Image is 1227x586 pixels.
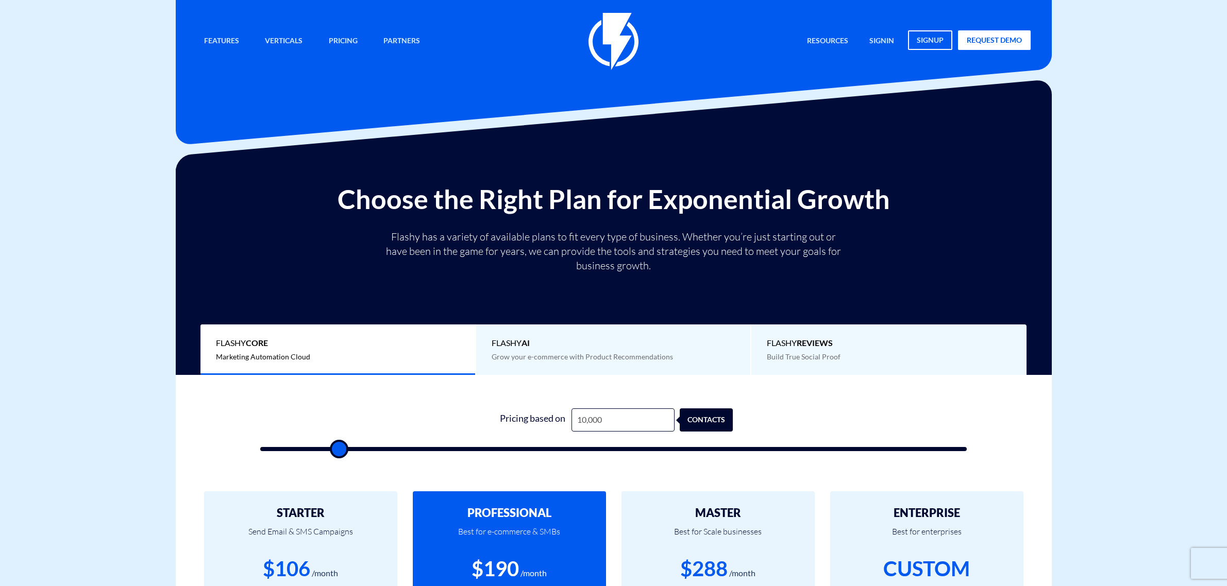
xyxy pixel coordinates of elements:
a: signup [908,30,952,50]
a: request demo [958,30,1031,50]
h2: ENTERPRISE [846,507,1008,519]
a: Features [196,30,247,53]
h2: STARTER [220,507,382,519]
a: Partners [376,30,428,53]
span: Build True Social Proof [767,352,841,361]
p: Best for e-commerce & SMBs [428,519,591,554]
a: Pricing [321,30,365,53]
a: signin [862,30,902,53]
h2: MASTER [637,507,799,519]
div: CUSTOM [883,554,970,583]
p: Best for enterprises [846,519,1008,554]
a: Verticals [257,30,310,53]
div: $106 [263,554,310,583]
div: /month [729,567,755,579]
p: Send Email & SMS Campaigns [220,519,382,554]
span: Flashy [216,337,460,349]
span: Flashy [492,337,735,349]
a: Resources [799,30,856,53]
span: Flashy [767,337,1011,349]
h2: PROFESSIONAL [428,507,591,519]
p: Best for Scale businesses [637,519,799,554]
b: AI [522,338,530,348]
b: Core [246,338,268,348]
div: $288 [680,554,728,583]
div: /month [520,567,547,579]
b: REVIEWS [797,338,833,348]
h2: Choose the Right Plan for Exponential Growth [183,184,1044,214]
div: contacts [691,408,744,432]
div: $190 [472,554,519,583]
span: Marketing Automation Cloud [216,352,310,361]
div: /month [312,567,338,579]
div: Pricing based on [494,408,572,432]
span: Grow your e-commerce with Product Recommendations [492,352,673,361]
p: Flashy has a variety of available plans to fit every type of business. Whether you’re just starti... [382,230,846,273]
